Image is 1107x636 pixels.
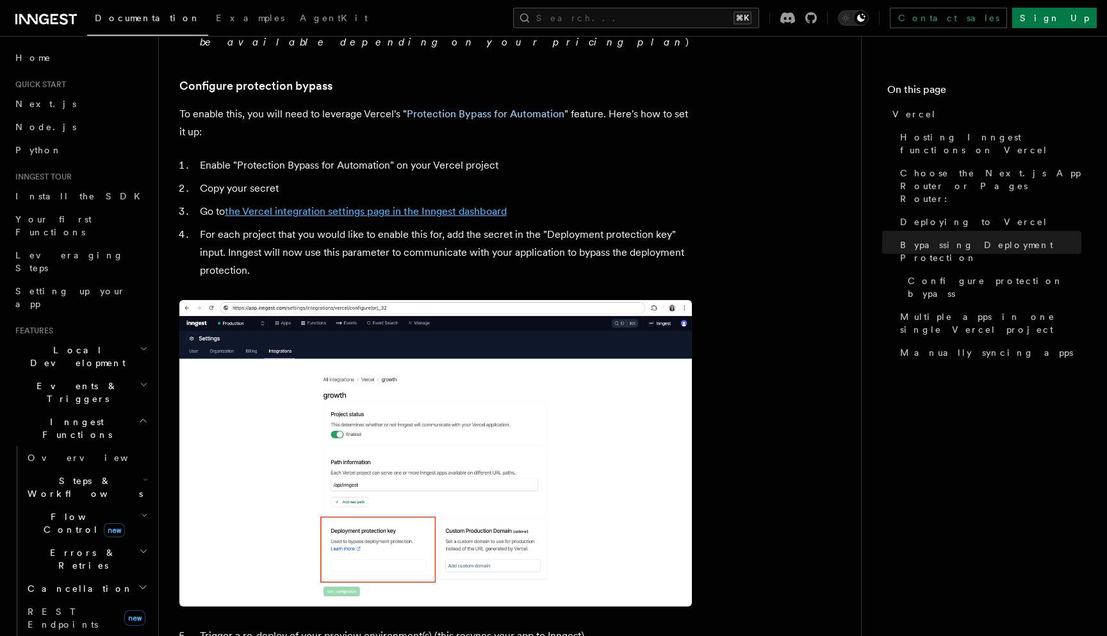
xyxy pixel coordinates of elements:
button: Inngest Functions [10,410,151,446]
a: Hosting Inngest functions on Vercel [895,126,1081,162]
span: Local Development [10,344,140,369]
a: Vercel [887,103,1081,126]
a: Examples [208,4,292,35]
a: Choose the Next.js App Router or Pages Router: [895,162,1081,210]
span: REST Endpoints [28,607,98,630]
span: Vercel [892,108,937,121]
a: Home [10,46,151,69]
span: Quick start [10,79,66,90]
span: Setting up your app [15,286,126,309]
a: Multiple apps in one single Vercel project [895,305,1081,341]
a: Next.js [10,92,151,115]
em: Protection bypass may or may not be available depending on your pricing plan [200,18,690,48]
span: Flow Control [22,510,141,536]
span: new [104,523,125,537]
span: Multiple apps in one single Vercel project [900,310,1081,336]
span: Install the SDK [15,191,148,201]
span: Bypassing Deployment Protection [900,238,1081,264]
span: Events & Triggers [10,380,140,405]
span: Examples [216,13,284,23]
a: Your first Functions [10,208,151,244]
a: Install the SDK [10,185,151,208]
button: Errors & Retries [22,541,151,577]
span: Documentation [95,13,201,23]
a: Configure protection bypass [903,269,1081,305]
span: Manually syncing apps [900,346,1073,359]
button: Cancellation [22,577,151,600]
kbd: ⌘K [734,12,751,24]
a: Node.js [10,115,151,138]
a: Protection Bypass for Automation [407,108,564,120]
li: Enable "Protection Bypass for Automation" on your Vercel project [196,156,692,174]
a: Setting up your app [10,280,151,315]
span: Inngest tour [10,172,72,182]
a: Deploying to Vercel [895,210,1081,233]
img: A Vercel protection bypass secret added in the Inngest dashboard [179,300,692,607]
li: For each project that you would like to enable this for, add the secret in the "Deployment protec... [196,226,692,280]
a: AgentKit [292,4,375,35]
a: Documentation [87,4,208,36]
h4: On this page [887,82,1081,103]
a: Leveraging Steps [10,244,151,280]
button: Events & Triggers [10,374,151,410]
span: new [124,610,145,626]
li: Copy your secret [196,180,692,197]
span: Python [15,145,62,155]
span: Steps & Workflows [22,474,143,500]
button: Search...⌘K [513,8,759,28]
a: Configure protection bypass [179,77,332,95]
li: Go to [196,203,692,221]
span: Cancellation [22,582,133,595]
p: To enable this, you will need to leverage Vercel's " " feature. Here's how to set it up: [179,105,692,141]
button: Flow Controlnew [22,505,151,541]
span: Overview [28,453,160,463]
a: Python [10,138,151,162]
span: Node.js [15,122,76,132]
a: Contact sales [890,8,1007,28]
a: Overview [22,446,151,469]
button: Local Development [10,339,151,374]
span: Errors & Retries [22,546,139,572]
a: Sign Up [1012,8,1097,28]
span: AgentKit [300,13,368,23]
a: Manually syncing apps [895,341,1081,364]
span: Choose the Next.js App Router or Pages Router: [900,167,1081,205]
span: Deploying to Vercel [900,215,1048,228]
span: Next.js [15,99,76,109]
span: Home [15,51,51,64]
button: Steps & Workflows [22,469,151,505]
span: Configure protection bypass [908,274,1081,300]
span: Your first Functions [15,214,92,237]
span: Hosting Inngest functions on Vercel [900,131,1081,156]
span: Inngest Functions [10,415,138,441]
span: Leveraging Steps [15,250,124,273]
a: REST Endpointsnew [22,600,151,636]
button: Toggle dark mode [838,10,869,26]
a: the Vercel integration settings page in the Inngest dashboard [225,205,507,217]
span: Features [10,326,53,336]
a: Bypassing Deployment Protection [895,233,1081,269]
